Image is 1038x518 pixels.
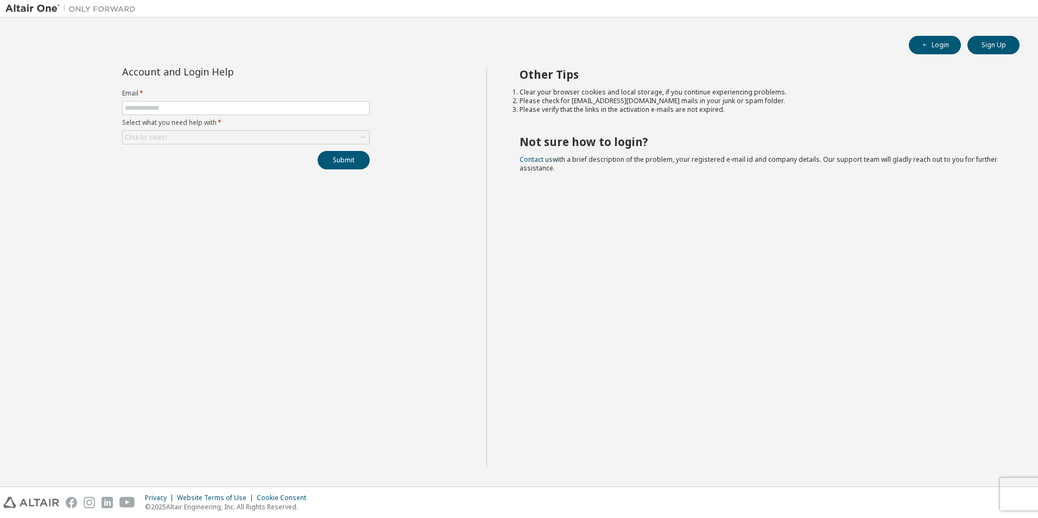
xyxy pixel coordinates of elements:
img: linkedin.svg [102,497,113,508]
div: Click to select [125,133,167,142]
img: youtube.svg [119,497,135,508]
h2: Not sure how to login? [520,135,1001,149]
img: altair_logo.svg [3,497,59,508]
div: Cookie Consent [257,494,313,502]
li: Please check for [EMAIL_ADDRESS][DOMAIN_NAME] mails in your junk or spam folder. [520,97,1001,105]
img: instagram.svg [84,497,95,508]
button: Submit [318,151,370,169]
label: Email [122,89,370,98]
img: Altair One [5,3,141,14]
li: Please verify that the links in the activation e-mails are not expired. [520,105,1001,114]
a: Contact us [520,155,553,164]
li: Clear your browser cookies and local storage, if you continue experiencing problems. [520,88,1001,97]
button: Login [909,36,961,54]
p: © 2025 Altair Engineering, Inc. All Rights Reserved. [145,502,313,511]
span: with a brief description of the problem, your registered e-mail id and company details. Our suppo... [520,155,997,173]
img: facebook.svg [66,497,77,508]
h2: Other Tips [520,67,1001,81]
div: Account and Login Help [122,67,320,76]
button: Sign Up [967,36,1020,54]
div: Privacy [145,494,177,502]
label: Select what you need help with [122,118,370,127]
div: Website Terms of Use [177,494,257,502]
div: Click to select [123,131,369,144]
